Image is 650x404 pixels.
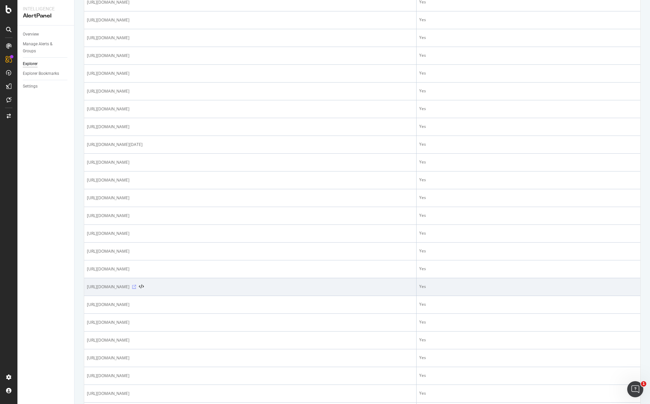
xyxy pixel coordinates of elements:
span: [URL][DOMAIN_NAME] [87,159,129,166]
span: [URL][DOMAIN_NAME] [87,284,129,290]
div: Manage Alerts & Groups [23,41,63,55]
span: [URL][DOMAIN_NAME] [87,355,129,361]
iframe: Intercom live chat [627,381,643,397]
span: [URL][DOMAIN_NAME] [87,390,129,397]
a: Explorer Bookmarks [23,70,69,77]
div: Settings [23,83,38,90]
div: Overview [23,31,39,38]
div: Yes [419,230,638,236]
span: [URL][DOMAIN_NAME][DATE] [87,141,143,148]
div: Yes [419,355,638,361]
div: Yes [419,248,638,254]
div: Yes [419,106,638,112]
span: [URL][DOMAIN_NAME] [87,177,129,184]
div: Intelligence [23,5,69,12]
span: [URL][DOMAIN_NAME] [87,123,129,130]
div: Explorer Bookmarks [23,70,59,77]
span: [URL][DOMAIN_NAME] [87,88,129,95]
div: Yes [419,266,638,272]
a: Manage Alerts & Groups [23,41,69,55]
div: Yes [419,35,638,41]
div: Yes [419,284,638,290]
span: [URL][DOMAIN_NAME] [87,248,129,255]
span: [URL][DOMAIN_NAME] [87,230,129,237]
a: Settings [23,83,69,90]
span: [URL][DOMAIN_NAME] [87,195,129,201]
span: [URL][DOMAIN_NAME] [87,319,129,326]
span: [URL][DOMAIN_NAME] [87,35,129,41]
button: View HTML Source [139,285,144,289]
div: Yes [419,141,638,147]
div: Yes [419,17,638,23]
div: Yes [419,52,638,58]
div: Yes [419,159,638,165]
span: [URL][DOMAIN_NAME] [87,52,129,59]
span: [URL][DOMAIN_NAME] [87,70,129,77]
span: [URL][DOMAIN_NAME] [87,212,129,219]
div: Yes [419,195,638,201]
div: Yes [419,319,638,325]
div: Yes [419,70,638,76]
div: Yes [419,123,638,130]
span: [URL][DOMAIN_NAME] [87,337,129,344]
div: Yes [419,212,638,218]
span: 1 [641,381,646,387]
div: Yes [419,301,638,307]
span: [URL][DOMAIN_NAME] [87,106,129,112]
span: [URL][DOMAIN_NAME] [87,372,129,379]
a: Visit Online Page [132,285,136,289]
span: [URL][DOMAIN_NAME] [87,266,129,272]
span: [URL][DOMAIN_NAME] [87,301,129,308]
div: Yes [419,372,638,378]
div: Yes [419,390,638,396]
a: Explorer [23,60,69,67]
div: Yes [419,177,638,183]
div: AlertPanel [23,12,69,20]
div: Yes [419,337,638,343]
div: Explorer [23,60,38,67]
div: Yes [419,88,638,94]
span: [URL][DOMAIN_NAME] [87,17,129,23]
a: Overview [23,31,69,38]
